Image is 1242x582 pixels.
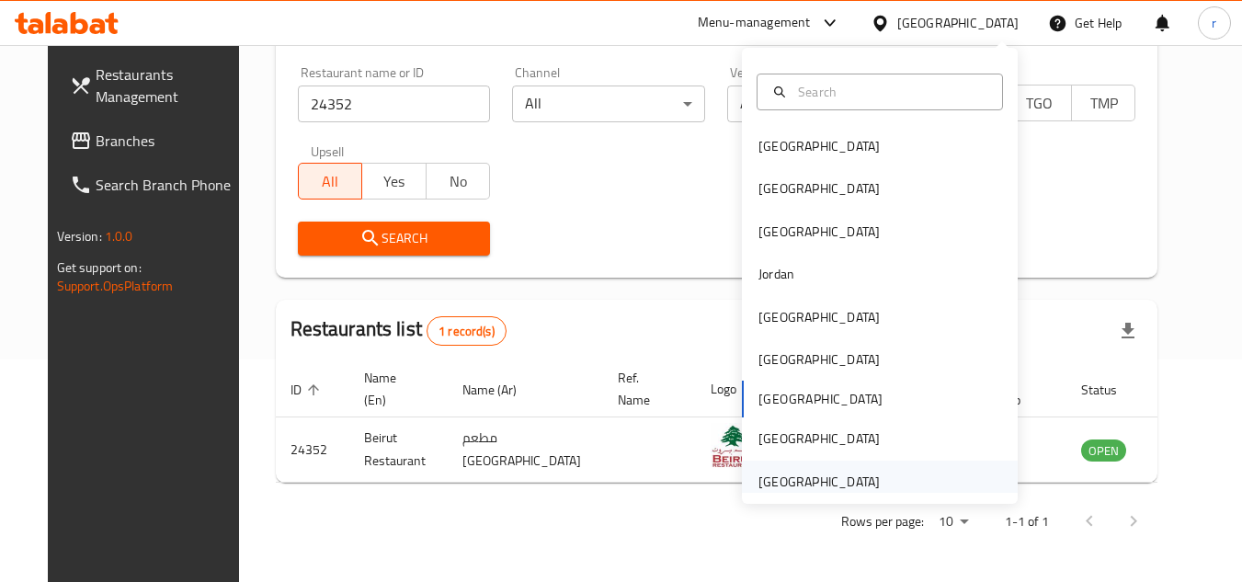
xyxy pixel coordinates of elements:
span: TGO [1015,90,1065,117]
div: Menu-management [698,12,811,34]
p: Rows per page: [841,510,924,533]
button: Yes [361,163,427,200]
span: No [434,168,484,195]
a: Restaurants Management [55,52,256,119]
div: [GEOGRAPHIC_DATA] [897,13,1019,33]
span: ID [291,379,325,401]
button: TGO [1007,85,1072,121]
div: Export file [1106,309,1150,353]
div: [GEOGRAPHIC_DATA] [758,472,880,492]
a: Support.OpsPlatform [57,274,174,298]
a: Branches [55,119,256,163]
span: Search [313,227,476,250]
span: Restaurants Management [96,63,241,108]
div: [GEOGRAPHIC_DATA] [758,222,880,242]
span: Version: [57,224,102,248]
span: Get support on: [57,256,142,280]
h2: Restaurant search [298,22,1136,50]
input: Search for restaurant name or ID.. [298,86,491,122]
th: Logo [696,361,779,417]
span: Ref. Name [618,367,674,411]
div: [GEOGRAPHIC_DATA] [758,136,880,156]
span: Yes [370,168,419,195]
button: No [426,163,491,200]
div: Total records count [427,316,507,346]
span: 1.0.0 [105,224,133,248]
div: Jordan [758,264,794,284]
div: Rows per page: [931,508,975,536]
div: [GEOGRAPHIC_DATA] [758,178,880,199]
a: Search Branch Phone [55,163,256,207]
button: All [298,163,363,200]
span: Name (Ar) [462,379,541,401]
span: All [306,168,356,195]
button: TMP [1071,85,1136,121]
h2: Restaurants list [291,315,507,346]
td: مطعم [GEOGRAPHIC_DATA] [448,417,603,483]
span: 1 record(s) [427,323,506,340]
div: [GEOGRAPHIC_DATA] [758,307,880,327]
span: TMP [1079,90,1129,117]
p: 1-1 of 1 [1005,510,1049,533]
div: [GEOGRAPHIC_DATA] [758,428,880,449]
div: All [512,86,705,122]
img: Beirut Restaurant [711,423,757,469]
td: Beirut Restaurant [349,417,448,483]
td: 24352 [276,417,349,483]
span: r [1212,13,1216,33]
div: All [727,86,920,122]
label: Upsell [311,144,345,157]
span: OPEN [1081,440,1126,462]
div: [GEOGRAPHIC_DATA] [758,349,880,370]
button: Search [298,222,491,256]
span: Branches [96,130,241,152]
input: Search [791,82,991,102]
table: enhanced table [276,361,1226,483]
div: OPEN [1081,439,1126,462]
span: Name (En) [364,367,426,411]
span: Search Branch Phone [96,174,241,196]
span: Status [1081,379,1141,401]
